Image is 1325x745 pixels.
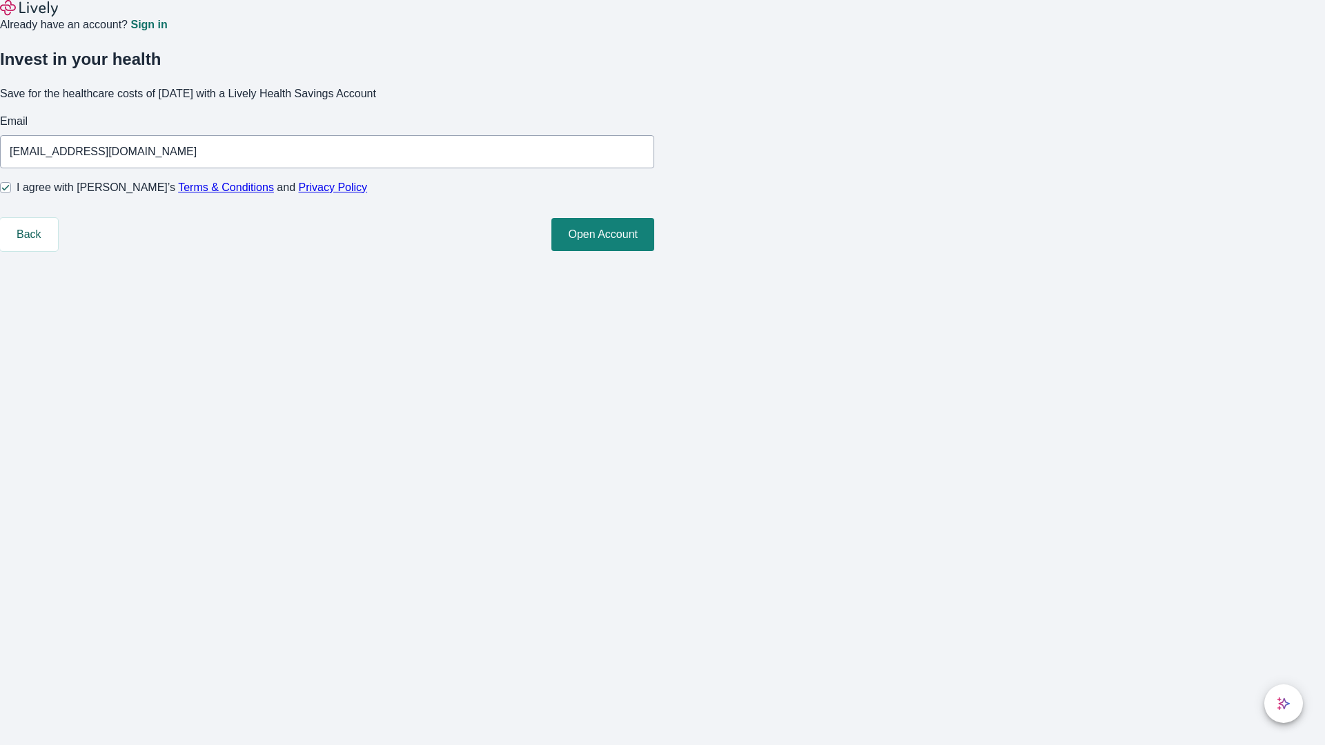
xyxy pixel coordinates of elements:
a: Terms & Conditions [178,181,274,193]
button: chat [1264,684,1303,723]
button: Open Account [551,218,654,251]
a: Sign in [130,19,167,30]
svg: Lively AI Assistant [1277,697,1290,711]
a: Privacy Policy [299,181,368,193]
span: I agree with [PERSON_NAME]’s and [17,179,367,196]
